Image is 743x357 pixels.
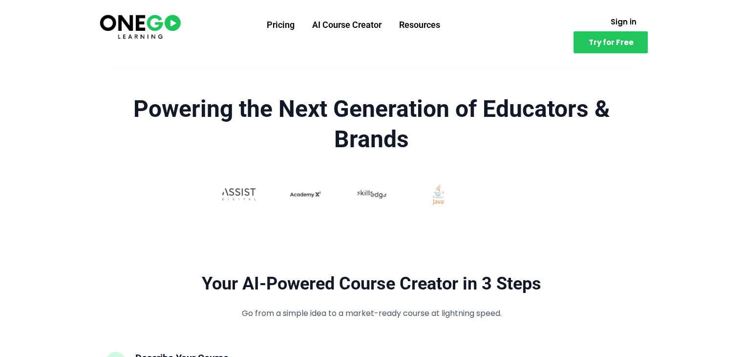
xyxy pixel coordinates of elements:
p: Go from a simple idea to a market-ready course at lightning speed. [208,307,536,320]
a: Try for Free [573,31,648,53]
a: Resources [390,12,449,38]
img: Brand Logo 4 [415,171,462,218]
a: AI Course Creator [303,12,390,38]
span: Try for Free [588,39,633,46]
img: Brand Logo 1 [215,171,262,218]
img: Brand Logo 5 [481,171,528,218]
h2: Your AI-Powered Course Creator in 3 Steps [106,272,637,295]
span: Sign in [610,18,636,25]
a: Pricing [258,12,303,38]
a: Sign in [598,12,648,31]
img: Brand Logo 3 [348,171,395,218]
img: Brand Logo 2 [282,171,329,218]
h2: Powering the Next Generation of Educators & Brands [106,94,637,155]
